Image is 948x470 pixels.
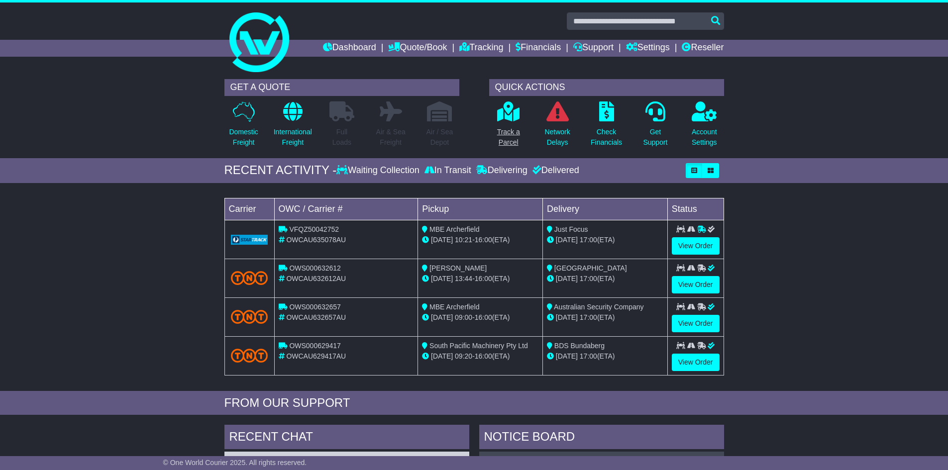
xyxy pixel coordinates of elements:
[336,165,421,176] div: Waiting Collection
[289,342,341,350] span: OWS000629417
[475,236,492,244] span: 16:00
[431,236,453,244] span: [DATE]
[573,40,614,57] a: Support
[489,79,724,96] div: QUICK ACTIONS
[289,225,339,233] span: VFQZ50042752
[429,342,528,350] span: South Pacific Machinery Pty Ltd
[431,275,453,282] span: [DATE]
[231,235,268,245] img: GetCarrierServiceLogo
[556,275,578,282] span: [DATE]
[286,313,346,321] span: OWCAU632657AU
[455,352,472,360] span: 09:20
[422,165,474,176] div: In Transit
[554,303,644,311] span: Australian Security Company
[224,198,274,220] td: Carrier
[422,235,538,245] div: - (ETA)
[516,40,561,57] a: Financials
[388,40,447,57] a: Quote/Book
[422,274,538,284] div: - (ETA)
[224,163,337,178] div: RECENT ACTIVITY -
[556,313,578,321] span: [DATE]
[672,237,720,255] a: View Order
[547,235,663,245] div: (ETA)
[228,101,258,153] a: DomesticFreight
[626,40,670,57] a: Settings
[497,101,521,153] a: Track aParcel
[286,275,346,282] span: OWCAU632612AU
[642,101,668,153] a: GetSupport
[554,225,588,233] span: Just Focus
[323,40,376,57] a: Dashboard
[556,236,578,244] span: [DATE]
[591,127,622,148] p: Check Financials
[672,315,720,332] a: View Order
[224,79,459,96] div: GET A QUOTE
[643,127,667,148] p: Get Support
[273,101,313,153] a: InternationalFreight
[229,127,258,148] p: Domestic Freight
[418,198,543,220] td: Pickup
[547,351,663,362] div: (ETA)
[475,313,492,321] span: 16:00
[224,396,724,410] div: FROM OUR SUPPORT
[429,303,479,311] span: MBE Archerfield
[544,101,570,153] a: NetworkDelays
[286,352,346,360] span: OWCAU629417AU
[289,303,341,311] span: OWS000632657
[376,127,406,148] p: Air & Sea Freight
[580,352,597,360] span: 17:00
[547,312,663,323] div: (ETA)
[422,351,538,362] div: - (ETA)
[429,225,479,233] span: MBE Archerfield
[274,127,312,148] p: International Freight
[544,127,570,148] p: Network Delays
[580,313,597,321] span: 17:00
[554,264,627,272] span: [GEOGRAPHIC_DATA]
[274,198,418,220] td: OWC / Carrier #
[672,354,720,371] a: View Order
[429,264,487,272] span: [PERSON_NAME]
[682,40,724,57] a: Reseller
[455,236,472,244] span: 10:21
[163,459,307,467] span: © One World Courier 2025. All rights reserved.
[455,275,472,282] span: 13:44
[580,275,597,282] span: 17:00
[692,127,717,148] p: Account Settings
[554,342,605,350] span: BDS Bundaberg
[231,271,268,284] img: TNT_Domestic.png
[422,312,538,323] div: - (ETA)
[224,425,469,452] div: RECENT CHAT
[556,352,578,360] span: [DATE]
[231,349,268,362] img: TNT_Domestic.png
[474,165,530,176] div: Delivering
[475,352,492,360] span: 16:00
[691,101,718,153] a: AccountSettings
[459,40,503,57] a: Tracking
[672,276,720,293] a: View Order
[329,127,354,148] p: Full Loads
[426,127,453,148] p: Air / Sea Depot
[289,264,341,272] span: OWS000632612
[590,101,623,153] a: CheckFinancials
[497,127,520,148] p: Track a Parcel
[547,274,663,284] div: (ETA)
[286,236,346,244] span: OWCAU635078AU
[475,275,492,282] span: 16:00
[431,313,453,321] span: [DATE]
[542,198,667,220] td: Delivery
[530,165,579,176] div: Delivered
[479,425,724,452] div: NOTICE BOARD
[455,313,472,321] span: 09:00
[580,236,597,244] span: 17:00
[231,310,268,323] img: TNT_Domestic.png
[667,198,724,220] td: Status
[431,352,453,360] span: [DATE]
